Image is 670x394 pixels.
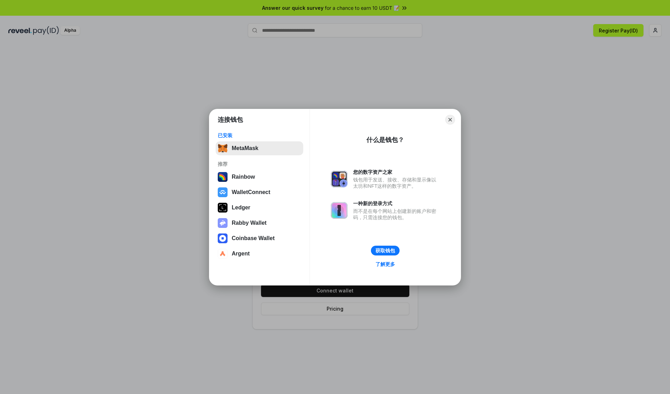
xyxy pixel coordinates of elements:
[218,161,301,167] div: 推荐
[216,201,303,215] button: Ledger
[232,174,255,180] div: Rainbow
[375,247,395,254] div: 获取钱包
[216,185,303,199] button: WalletConnect
[216,231,303,245] button: Coinbase Wallet
[371,260,399,269] a: 了解更多
[232,220,267,226] div: Rabby Wallet
[232,205,250,211] div: Ledger
[353,169,440,175] div: 您的数字资产之家
[331,171,348,187] img: svg+xml,%3Csvg%20xmlns%3D%22http%3A%2F%2Fwww.w3.org%2F2000%2Fsvg%22%20fill%3D%22none%22%20viewBox...
[232,235,275,241] div: Coinbase Wallet
[232,189,270,195] div: WalletConnect
[371,246,400,255] button: 获取钱包
[216,247,303,261] button: Argent
[232,251,250,257] div: Argent
[218,218,228,228] img: svg+xml,%3Csvg%20xmlns%3D%22http%3A%2F%2Fwww.w3.org%2F2000%2Fsvg%22%20fill%3D%22none%22%20viewBox...
[331,202,348,219] img: svg+xml,%3Csvg%20xmlns%3D%22http%3A%2F%2Fwww.w3.org%2F2000%2Fsvg%22%20fill%3D%22none%22%20viewBox...
[353,200,440,207] div: 一种新的登录方式
[218,132,301,139] div: 已安装
[218,203,228,213] img: svg+xml,%3Csvg%20xmlns%3D%22http%3A%2F%2Fwww.w3.org%2F2000%2Fsvg%22%20width%3D%2228%22%20height%3...
[353,208,440,221] div: 而不是在每个网站上创建新的账户和密码，只需连接您的钱包。
[218,249,228,259] img: svg+xml,%3Csvg%20width%3D%2228%22%20height%3D%2228%22%20viewBox%3D%220%200%2028%2028%22%20fill%3D...
[216,141,303,155] button: MetaMask
[216,216,303,230] button: Rabby Wallet
[216,170,303,184] button: Rainbow
[218,143,228,153] img: svg+xml,%3Csvg%20fill%3D%22none%22%20height%3D%2233%22%20viewBox%3D%220%200%2035%2033%22%20width%...
[445,115,455,125] button: Close
[218,187,228,197] img: svg+xml,%3Csvg%20width%3D%2228%22%20height%3D%2228%22%20viewBox%3D%220%200%2028%2028%22%20fill%3D...
[375,261,395,267] div: 了解更多
[366,136,404,144] div: 什么是钱包？
[232,145,258,151] div: MetaMask
[353,177,440,189] div: 钱包用于发送、接收、存储和显示像以太坊和NFT这样的数字资产。
[218,172,228,182] img: svg+xml,%3Csvg%20width%3D%22120%22%20height%3D%22120%22%20viewBox%3D%220%200%20120%20120%22%20fil...
[218,233,228,243] img: svg+xml,%3Csvg%20width%3D%2228%22%20height%3D%2228%22%20viewBox%3D%220%200%2028%2028%22%20fill%3D...
[218,116,243,124] h1: 连接钱包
